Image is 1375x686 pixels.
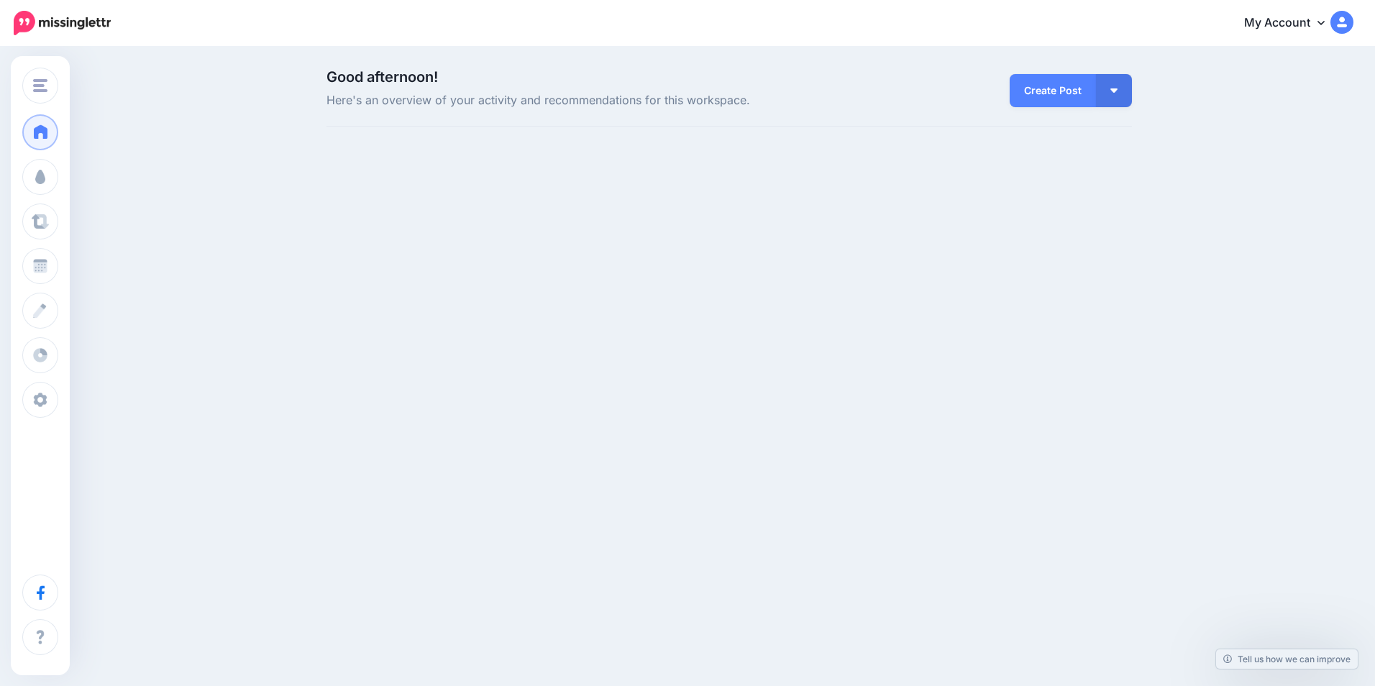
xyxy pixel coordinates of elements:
a: Create Post [1010,74,1096,107]
span: Good afternoon! [326,68,438,86]
span: Here's an overview of your activity and recommendations for this workspace. [326,91,856,110]
img: menu.png [33,79,47,92]
img: Missinglettr [14,11,111,35]
a: My Account [1230,6,1353,41]
img: arrow-down-white.png [1110,88,1118,93]
a: Tell us how we can improve [1216,649,1358,669]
